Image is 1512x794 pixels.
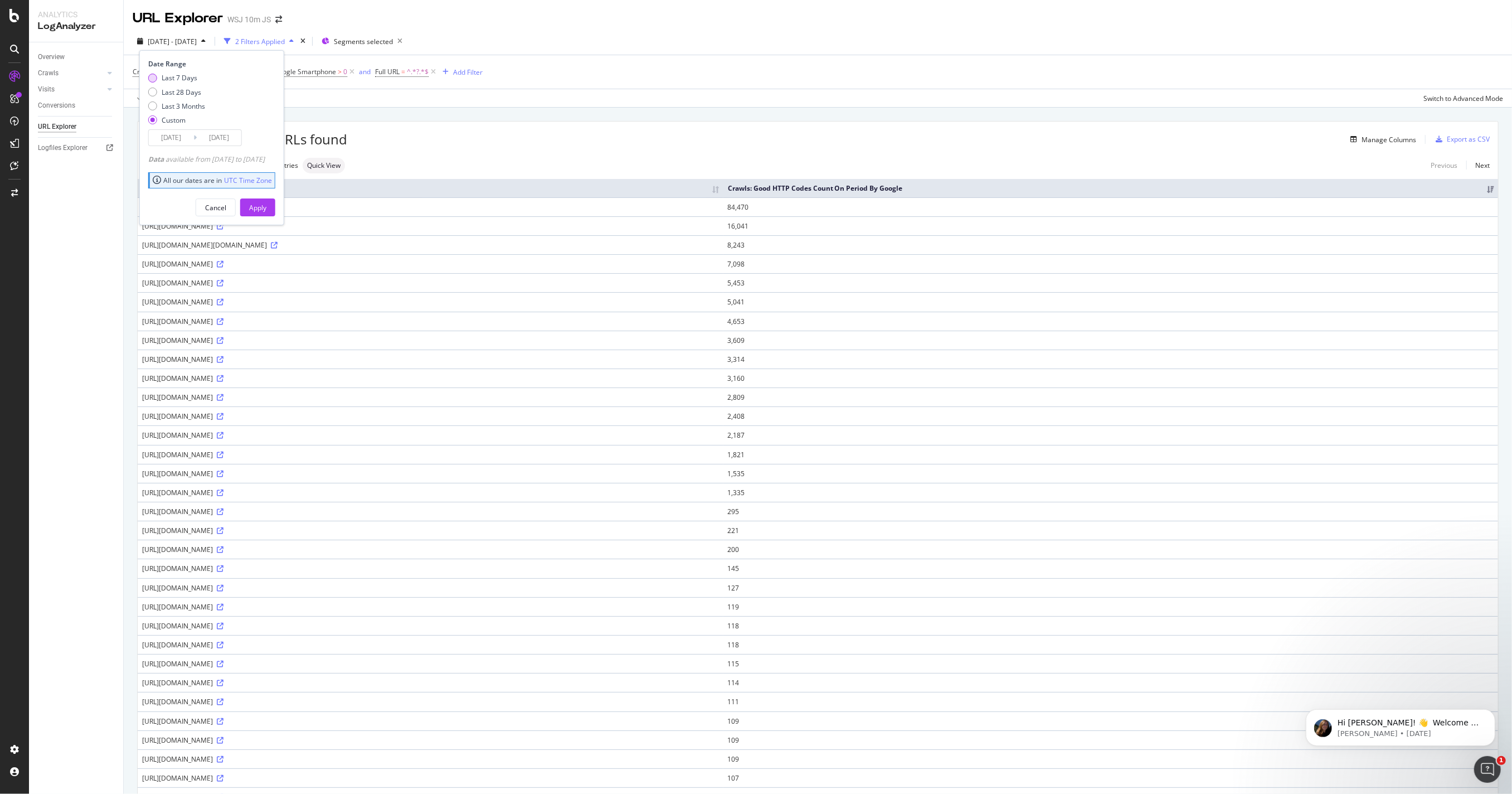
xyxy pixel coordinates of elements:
[197,130,241,146] input: End Date
[196,198,236,216] button: Cancel
[298,36,308,47] div: times
[148,154,265,164] div: available from [DATE] to [DATE]
[142,355,719,364] div: [URL][DOMAIN_NAME]
[1431,130,1490,148] button: Export as CSV
[142,564,719,573] div: [URL][DOMAIN_NAME]
[723,692,1498,711] td: 111
[723,654,1498,673] td: 115
[38,100,75,112] div: Conversions
[1419,89,1503,107] button: Switch to Advanced Mode
[1466,157,1490,173] a: Next
[142,545,719,554] div: [URL][DOMAIN_NAME]
[148,73,205,83] div: Last 7 Days
[723,254,1498,273] td: 7,098
[133,89,165,107] button: Apply
[142,336,719,345] div: [URL][DOMAIN_NAME]
[1423,94,1503,103] div: Switch to Advanced Mode
[723,559,1498,578] td: 145
[142,640,719,650] div: [URL][DOMAIN_NAME]
[723,292,1498,311] td: 5,041
[38,20,114,33] div: LogAnalyzer
[38,67,59,79] div: Crawls
[142,507,719,516] div: [URL][DOMAIN_NAME]
[334,37,393,46] span: Segments selected
[38,142,115,154] a: Logfiles Explorer
[359,66,371,77] button: and
[723,502,1498,521] td: 295
[142,678,719,688] div: [URL][DOMAIN_NAME]
[133,67,336,76] span: Crawls: HTTP Code Good Count On Period By Google Smartphone
[723,197,1498,216] td: 84,470
[723,673,1498,692] td: 114
[38,67,104,79] a: Crawls
[148,59,273,69] div: Date Range
[142,526,719,535] div: [URL][DOMAIN_NAME]
[142,374,719,383] div: [URL][DOMAIN_NAME]
[1346,133,1416,146] button: Manage Columns
[723,483,1498,502] td: 1,335
[142,317,719,326] div: [URL][DOMAIN_NAME]
[142,697,719,706] div: [URL][DOMAIN_NAME]
[142,221,719,231] div: [URL][DOMAIN_NAME]
[1289,686,1512,764] iframe: Intercom notifications message
[38,121,115,133] a: URL Explorer
[38,84,104,95] a: Visits
[148,37,197,46] span: [DATE] - [DATE]
[133,32,210,50] button: [DATE] - [DATE]
[235,37,285,46] div: 2 Filters Applied
[224,176,272,185] a: UTC Time Zone
[38,51,65,63] div: Overview
[142,393,719,402] div: [URL][DOMAIN_NAME]
[142,754,719,764] div: [URL][DOMAIN_NAME]
[723,312,1498,331] td: 4,653
[148,154,166,164] span: Data
[453,67,483,77] div: Add Filter
[142,240,719,250] div: [URL][DOMAIN_NAME][DOMAIN_NAME]
[142,773,719,783] div: [URL][DOMAIN_NAME]
[138,179,723,197] th: Full URL: activate to sort column ascending
[142,583,719,593] div: [URL][DOMAIN_NAME]
[142,488,719,497] div: [URL][DOMAIN_NAME]
[723,235,1498,254] td: 8,243
[142,278,719,288] div: [URL][DOMAIN_NAME]
[723,730,1498,749] td: 109
[723,425,1498,444] td: 2,187
[303,158,345,173] div: neutral label
[723,216,1498,235] td: 16,041
[38,9,114,20] div: Analytics
[133,9,223,28] div: URL Explorer
[148,88,205,97] div: Last 28 Days
[723,179,1498,197] th: Crawls: Good HTTP Codes Count On Period By Google: activate to sort column ascending
[38,142,87,154] div: Logfiles Explorer
[162,115,186,125] div: Custom
[162,88,201,97] div: Last 28 Days
[723,331,1498,350] td: 3,609
[142,450,719,459] div: [URL][DOMAIN_NAME]
[1362,135,1416,144] div: Manage Columns
[317,32,407,50] button: Segments selected
[162,73,197,83] div: Last 7 Days
[723,464,1498,483] td: 1,535
[142,430,719,440] div: [URL][DOMAIN_NAME]
[38,84,55,95] div: Visits
[723,711,1498,730] td: 109
[142,411,719,421] div: [URL][DOMAIN_NAME]
[142,259,719,269] div: [URL][DOMAIN_NAME]
[249,203,266,212] div: Apply
[723,749,1498,768] td: 109
[723,597,1498,616] td: 119
[723,273,1498,292] td: 5,453
[38,100,115,112] a: Conversions
[148,101,205,111] div: Last 3 Months
[723,445,1498,464] td: 1,821
[723,369,1498,388] td: 3,160
[148,115,205,125] div: Custom
[205,203,226,212] div: Cancel
[153,176,272,185] div: All our dates are in
[723,350,1498,369] td: 3,314
[723,768,1498,787] td: 107
[375,67,400,76] span: Full URL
